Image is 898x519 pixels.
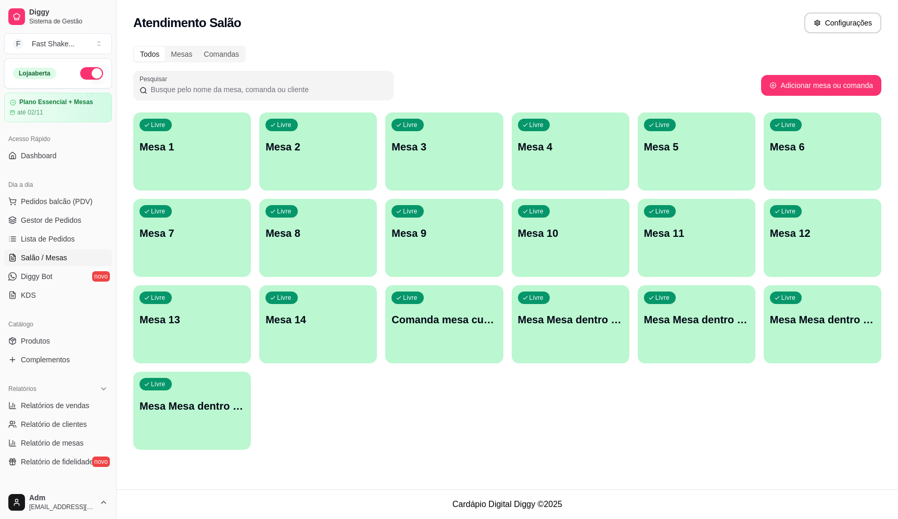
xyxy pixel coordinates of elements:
p: Mesa 9 [391,226,497,240]
p: Mesa 10 [518,226,623,240]
p: Mesa 14 [265,312,371,327]
button: LivreMesa 6 [764,112,881,191]
a: Gestor de Pedidos [4,212,112,229]
button: LivreMesa 14 [259,285,377,363]
button: LivreMesa Mesa dentro azul [512,285,629,363]
p: Mesa Mesa dentro verde [770,312,875,327]
article: até 02/11 [17,108,43,117]
span: Diggy [29,8,108,17]
button: LivreMesa 9 [385,199,503,277]
input: Pesquisar [147,84,387,95]
p: Livre [151,380,166,388]
span: KDS [21,290,36,300]
p: Livre [277,121,292,129]
button: Adm[EMAIL_ADDRESS][DOMAIN_NAME] [4,490,112,515]
button: Pedidos balcão (PDV) [4,193,112,210]
p: Livre [151,294,166,302]
p: Livre [277,207,292,216]
button: LivreMesa 10 [512,199,629,277]
button: LivreMesa 2 [259,112,377,191]
button: LivreMesa Mesa dentro verde [764,285,881,363]
div: Comandas [198,47,245,61]
p: Livre [403,121,418,129]
span: Sistema de Gestão [29,17,108,26]
h2: Atendimento Salão [133,15,241,31]
p: Livre [781,121,796,129]
button: LivreMesa 11 [638,199,755,277]
button: Configurações [804,12,881,33]
span: Relatórios de vendas [21,400,90,411]
a: Diggy Botnovo [4,268,112,285]
button: LivreMesa 4 [512,112,629,191]
span: Complementos [21,355,70,365]
a: Salão / Mesas [4,249,112,266]
p: Comanda mesa cupim [391,312,497,327]
span: F [13,39,23,49]
a: Relatório de fidelidadenovo [4,453,112,470]
article: Plano Essencial + Mesas [19,98,93,106]
label: Pesquisar [140,74,171,83]
button: LivreMesa 5 [638,112,755,191]
p: Livre [529,207,544,216]
div: Catálogo [4,316,112,333]
a: Produtos [4,333,112,349]
p: Mesa 8 [265,226,371,240]
span: Relatório de fidelidade [21,457,93,467]
p: Livre [655,207,670,216]
button: LivreMesa 12 [764,199,881,277]
p: Mesa 3 [391,140,497,154]
p: Mesa 13 [140,312,245,327]
div: Fast Shake ... [32,39,75,49]
p: Livre [655,294,670,302]
p: Mesa 12 [770,226,875,240]
a: Relatórios de vendas [4,397,112,414]
span: Lista de Pedidos [21,234,75,244]
div: Mesas [165,47,198,61]
span: Pedidos balcão (PDV) [21,196,93,207]
p: Livre [655,121,670,129]
a: DiggySistema de Gestão [4,4,112,29]
span: Relatório de clientes [21,419,87,429]
span: [EMAIL_ADDRESS][DOMAIN_NAME] [29,503,95,511]
button: Select a team [4,33,112,54]
a: Complementos [4,351,112,368]
p: Mesa 5 [644,140,749,154]
button: LivreComanda mesa cupim [385,285,503,363]
p: Livre [529,121,544,129]
p: Mesa Mesa dentro azul [518,312,623,327]
p: Mesa 7 [140,226,245,240]
p: Livre [151,121,166,129]
p: Mesa 1 [140,140,245,154]
div: Todos [134,47,165,61]
span: Diggy Bot [21,271,53,282]
span: Dashboard [21,150,57,161]
span: Relatório de mesas [21,438,84,448]
div: Acesso Rápido [4,131,112,147]
a: Relatório de clientes [4,416,112,433]
a: Dashboard [4,147,112,164]
a: Plano Essencial + Mesasaté 02/11 [4,93,112,122]
a: Lista de Pedidos [4,231,112,247]
button: LivreMesa Mesa dentro laranja [638,285,755,363]
p: Livre [403,207,418,216]
footer: Cardápio Digital Diggy © 2025 [117,489,898,519]
p: Livre [529,294,544,302]
span: Adm [29,493,95,503]
p: Livre [151,207,166,216]
div: Loja aberta [13,68,56,79]
p: Mesa 4 [518,140,623,154]
span: Relatórios [8,385,36,393]
a: Relatório de mesas [4,435,112,451]
button: LivreMesa 1 [133,112,251,191]
p: Mesa 11 [644,226,749,240]
a: KDS [4,287,112,303]
button: Alterar Status [80,67,103,80]
span: Salão / Mesas [21,252,67,263]
button: LivreMesa 3 [385,112,503,191]
p: Mesa 6 [770,140,875,154]
p: Livre [277,294,292,302]
button: LivreMesa 7 [133,199,251,277]
p: Mesa Mesa dentro laranja [644,312,749,327]
p: Livre [403,294,418,302]
p: Livre [781,294,796,302]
